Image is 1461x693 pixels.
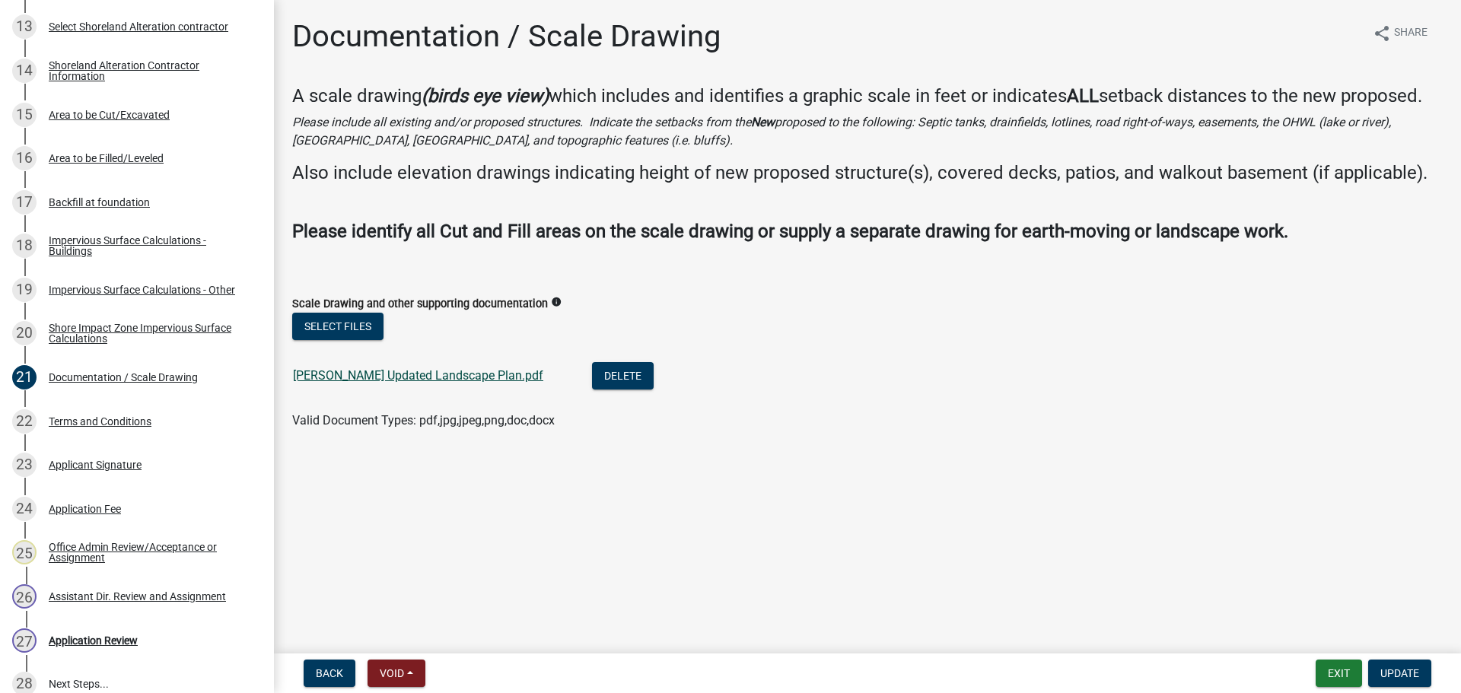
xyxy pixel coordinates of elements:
[751,115,775,129] strong: New
[12,365,37,389] div: 21
[49,416,151,427] div: Terms and Conditions
[1394,24,1428,43] span: Share
[292,115,1391,148] i: Please include all existing and/or proposed structures. Indicate the setbacks from the proposed t...
[49,235,250,256] div: Impervious Surface Calculations - Buildings
[49,110,170,120] div: Area to be Cut/Excavated
[12,409,37,434] div: 22
[292,413,555,428] span: Valid Document Types: pdf,jpg,jpeg,png,doc,docx
[551,297,562,307] i: info
[12,234,37,258] div: 18
[49,372,198,383] div: Documentation / Scale Drawing
[49,323,250,344] div: Shore Impact Zone Impervious Surface Calculations
[12,278,37,302] div: 19
[49,21,228,32] div: Select Shoreland Alteration contractor
[292,18,721,55] h1: Documentation / Scale Drawing
[49,285,235,295] div: Impervious Surface Calculations - Other
[12,497,37,521] div: 24
[304,660,355,687] button: Back
[292,221,1288,242] strong: Please identify all Cut and Fill areas on the scale drawing or supply a separate drawing for eart...
[49,542,250,563] div: Office Admin Review/Acceptance or Assignment
[1380,667,1419,679] span: Update
[12,584,37,609] div: 26
[12,14,37,39] div: 13
[12,59,37,83] div: 14
[12,103,37,127] div: 15
[292,299,548,310] label: Scale Drawing and other supporting documentation
[12,190,37,215] div: 17
[292,313,384,340] button: Select files
[422,85,549,106] strong: (birds eye view)
[592,370,654,384] wm-modal-confirm: Delete Document
[49,459,142,470] div: Applicant Signature
[292,162,1443,184] h4: Also include elevation drawings indicating height of new proposed structure(s), covered decks, pa...
[49,591,226,602] div: Assistant Dir. Review and Assignment
[1361,18,1440,48] button: shareShare
[12,628,37,653] div: 27
[49,153,164,164] div: Area to be Filled/Leveled
[1067,85,1099,106] strong: ALL
[49,60,250,81] div: Shoreland Alteration Contractor Information
[49,635,138,646] div: Application Review
[292,85,1443,107] h4: A scale drawing which includes and identifies a graphic scale in feet or indicates setback distan...
[12,453,37,477] div: 23
[368,660,425,687] button: Void
[1373,24,1391,43] i: share
[12,540,37,564] div: 25
[1368,660,1431,687] button: Update
[12,146,37,170] div: 16
[49,504,121,514] div: Application Fee
[380,667,404,679] span: Void
[316,667,343,679] span: Back
[12,321,37,345] div: 20
[1316,660,1362,687] button: Exit
[592,362,654,389] button: Delete
[49,197,150,208] div: Backfill at foundation
[293,368,543,383] a: [PERSON_NAME] Updated Landscape Plan.pdf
